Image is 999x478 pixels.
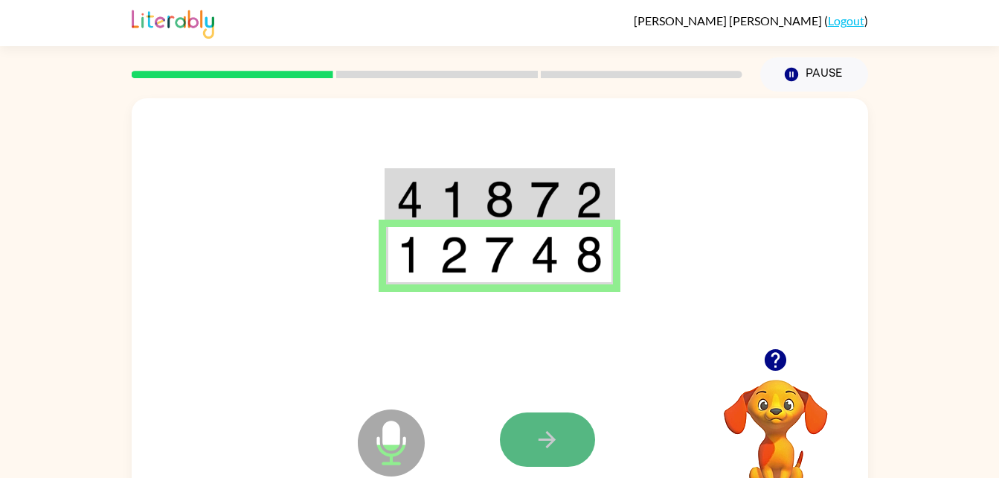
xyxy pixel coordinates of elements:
img: 1 [396,236,423,273]
a: Logout [828,13,864,28]
img: 8 [576,236,603,273]
img: 8 [485,181,513,218]
img: 7 [485,236,513,273]
button: Pause [760,57,868,92]
span: [PERSON_NAME] [PERSON_NAME] [634,13,824,28]
img: 1 [440,181,468,218]
img: 2 [576,181,603,218]
img: Literably [132,6,214,39]
img: 4 [396,181,423,218]
div: ( ) [634,13,868,28]
img: 2 [440,236,468,273]
img: 7 [530,181,559,218]
img: 4 [530,236,559,273]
